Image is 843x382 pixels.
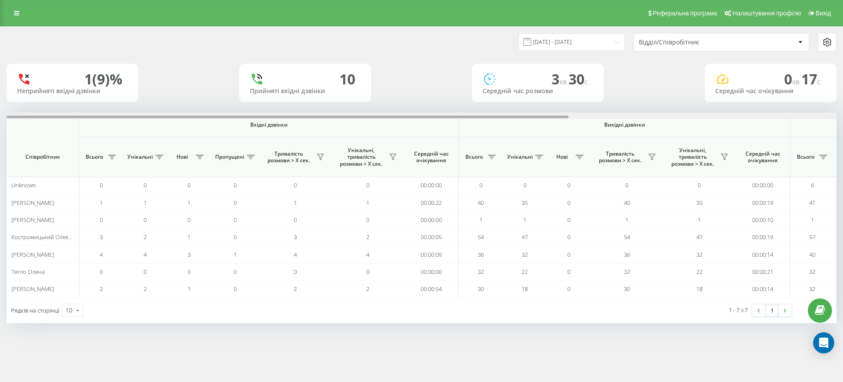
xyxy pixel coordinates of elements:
[294,268,297,276] span: 0
[523,216,526,224] span: 1
[567,268,570,276] span: 0
[522,199,528,207] span: 35
[234,251,237,258] span: 1
[507,153,533,160] span: Унікальні
[294,181,297,189] span: 0
[144,251,147,258] span: 4
[624,285,630,293] span: 30
[698,216,701,224] span: 1
[729,306,748,314] div: 1 - 7 з 7
[144,216,147,224] span: 0
[234,268,237,276] span: 0
[811,181,814,189] span: 6
[366,199,369,207] span: 1
[478,199,484,207] span: 40
[11,233,84,241] span: Костромицький Олександр
[294,285,297,293] span: 2
[479,121,770,128] span: Вихідні дзвінки
[479,216,483,224] span: 1
[17,87,128,95] div: Неприйняті вхідні дзвінки
[100,285,103,293] span: 2
[696,285,702,293] span: 18
[735,280,790,298] td: 00:00:14
[567,181,570,189] span: 0
[667,147,718,167] span: Унікальні, тривалість розмови > Х сек.
[294,216,297,224] span: 0
[523,181,526,189] span: 0
[624,199,630,207] span: 40
[809,251,815,258] span: 40
[735,177,790,194] td: 00:00:00
[144,268,147,276] span: 0
[144,199,147,207] span: 1
[11,199,54,207] span: [PERSON_NAME]
[11,216,54,224] span: [PERSON_NAME]
[696,233,702,241] span: 47
[11,306,59,314] span: Рядків на сторінці
[809,233,815,241] span: 57
[411,150,452,164] span: Середній час очікування
[366,216,369,224] span: 0
[187,251,191,258] span: 3
[715,87,826,95] div: Середній час очікування
[639,39,744,46] div: Відділ/Співробітник
[100,216,103,224] span: 0
[404,263,459,280] td: 00:00:00
[404,280,459,298] td: 00:00:54
[735,229,790,246] td: 00:00:19
[144,285,147,293] span: 2
[735,194,790,211] td: 00:00:19
[171,153,193,160] span: Нові
[551,153,573,160] span: Нові
[84,71,122,87] div: 1 (9)%
[567,233,570,241] span: 0
[404,177,459,194] td: 00:00:00
[404,229,459,246] td: 00:00:05
[784,69,801,88] span: 0
[366,251,369,258] span: 4
[366,285,369,293] span: 2
[14,153,71,160] span: Співробітник
[584,77,588,87] span: c
[817,77,821,87] span: c
[100,268,103,276] span: 0
[100,251,103,258] span: 4
[732,10,801,17] span: Налаштування профілю
[522,285,528,293] span: 18
[404,246,459,263] td: 00:00:09
[404,211,459,229] td: 00:00:00
[765,304,778,317] a: 1
[366,233,369,241] span: 2
[83,153,105,160] span: Всього
[187,216,191,224] span: 0
[215,153,244,160] span: Пропущені
[522,251,528,258] span: 32
[735,246,790,263] td: 00:00:14
[144,181,147,189] span: 0
[234,233,237,241] span: 0
[795,153,817,160] span: Всього
[551,69,569,88] span: 3
[696,268,702,276] span: 22
[698,181,701,189] span: 0
[187,181,191,189] span: 0
[801,69,821,88] span: 17
[294,199,297,207] span: 1
[567,285,570,293] span: 0
[624,233,630,241] span: 54
[102,121,436,128] span: Вхідні дзвінки
[100,181,103,189] span: 0
[479,181,483,189] span: 0
[483,87,593,95] div: Середній час розмови
[11,181,36,189] span: Unknown
[816,10,831,17] span: Вихід
[696,199,702,207] span: 35
[809,285,815,293] span: 32
[478,285,484,293] span: 30
[187,285,191,293] span: 1
[263,150,314,164] span: Тривалість розмови > Х сек.
[100,199,103,207] span: 1
[294,251,297,258] span: 4
[478,251,484,258] span: 36
[624,268,630,276] span: 32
